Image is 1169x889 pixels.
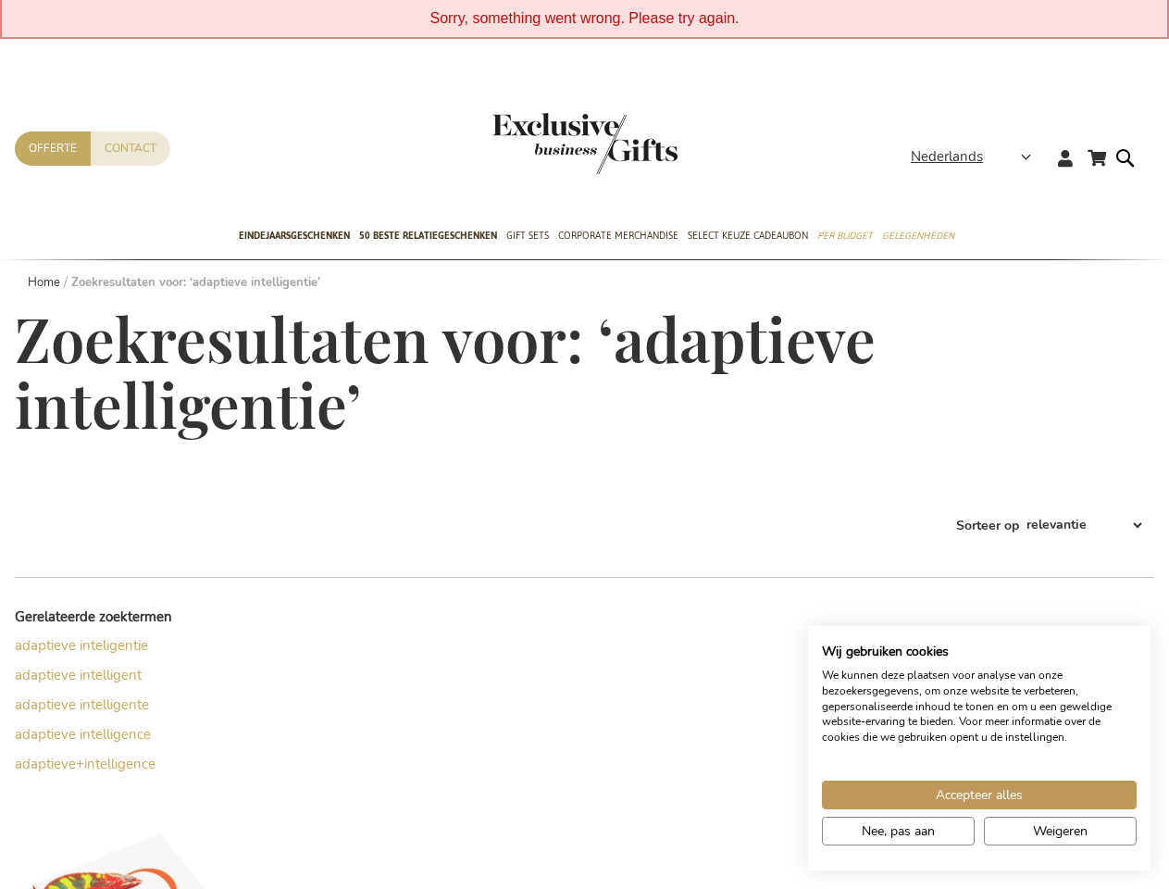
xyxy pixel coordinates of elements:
[15,131,91,166] a: Offerte
[91,131,170,166] a: Contact
[15,755,155,773] a: adaptieve+intelligence
[492,113,678,174] img: Exclusive Business gifts logo
[911,146,1043,168] div: Nederlands
[822,668,1137,745] p: We kunnen deze plaatsen voor analyse van onze bezoekersgegevens, om onze website te verbeteren, g...
[817,226,873,245] span: Per Budget
[15,666,142,684] a: adaptieve intelligent
[28,274,60,291] a: Home
[359,226,497,245] span: 50 beste relatiegeschenken
[429,10,739,26] span: Sorry, something went wrong. Please try again.
[15,607,300,627] dt: Gerelateerde zoektermen
[15,725,151,744] a: adaptieve intelligence
[506,226,549,245] span: Gift Sets
[882,226,954,245] span: Gelegenheden
[15,695,149,714] a: adaptieve intelligente
[239,226,350,245] span: Eindejaarsgeschenken
[558,226,678,245] span: Corporate Merchandise
[911,146,983,168] span: Nederlands
[822,644,1137,660] h2: Wij gebruiken cookies
[984,817,1137,845] button: Alle cookies weigeren
[15,636,148,655] a: adaptieve inteligentie
[822,781,1137,809] button: Accepteer alle cookies
[71,274,320,291] strong: Zoekresultaten voor: ‘adaptieve intelligentie’
[956,516,1019,533] label: Sorteer op
[862,821,935,841] span: Nee, pas aan
[1033,821,1088,841] span: Weigeren
[936,785,1023,805] span: Accepteer alles
[822,817,975,845] button: Pas cookie voorkeuren aan
[15,298,876,444] span: Zoekresultaten voor: ‘adaptieve intelligentie’
[492,113,585,174] a: store logo
[688,226,808,245] span: Select Keuze Cadeaubon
